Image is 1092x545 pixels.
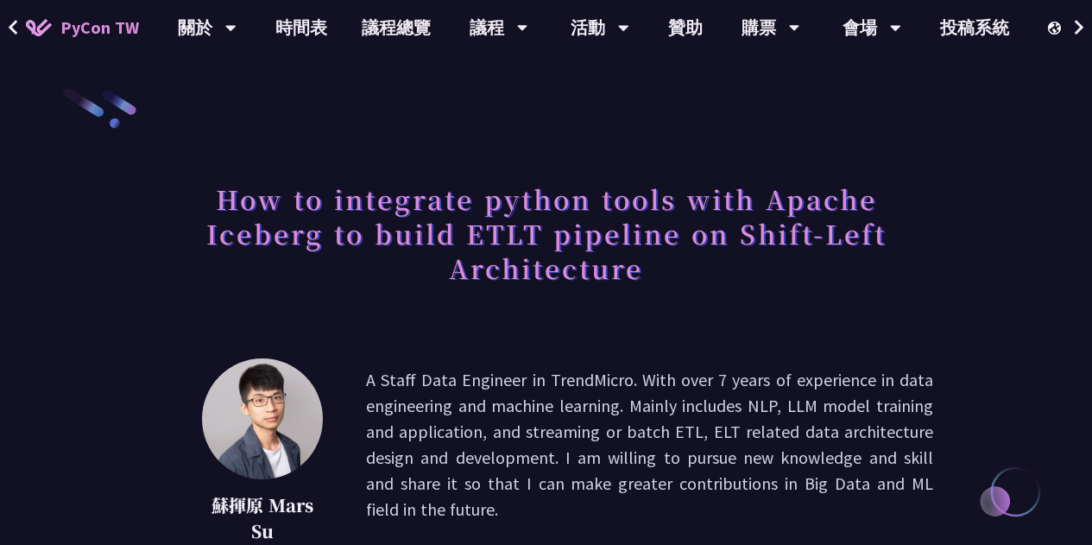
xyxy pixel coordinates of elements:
img: 蘇揮原 Mars Su [202,358,323,479]
h1: How to integrate python tools with Apache Iceberg to build ETLT pipeline on Shift-Left Architecture [159,173,933,294]
img: Locale Icon [1048,22,1065,35]
a: PyCon TW [9,6,156,49]
img: Home icon of PyCon TW 2025 [26,19,52,36]
p: 蘇揮原 Mars Su [202,492,323,544]
span: PyCon TW [60,15,139,41]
